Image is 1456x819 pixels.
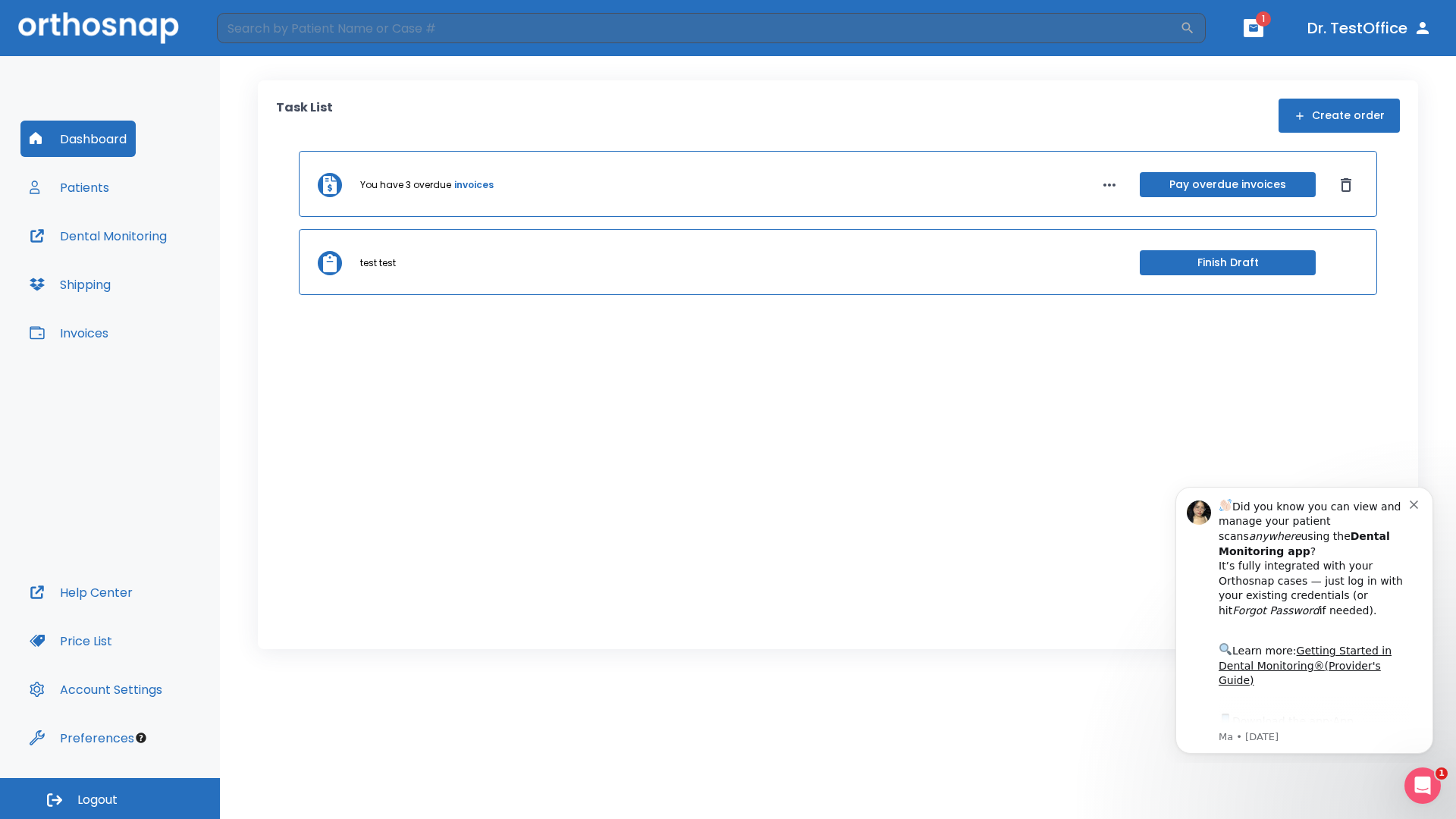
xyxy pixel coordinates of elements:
[20,169,118,206] button: Patients
[276,99,333,133] p: Task List
[20,623,121,659] button: Price List
[18,12,179,43] img: Orthosnap
[66,238,257,315] div: Download the app: | ​ Let us know if you need help getting started!
[1256,11,1271,27] span: 1
[1436,767,1448,780] span: 1
[217,13,1180,43] input: Search by Patient Name or Case #
[1140,172,1316,197] button: Pay overdue invoices
[360,256,396,270] p: test test
[20,720,143,756] button: Preferences
[20,574,142,610] button: Help Center
[1153,473,1456,763] iframe: Intercom notifications message
[66,257,257,271] p: Message from Ma, sent 6w ago
[1279,99,1400,133] button: Create order
[134,731,148,745] div: Tooltip anchor
[454,178,494,192] a: invoices
[20,218,176,254] button: Dental Monitoring
[1140,250,1316,275] button: Finish Draft
[1301,14,1438,42] button: Dr. TestOffice
[66,242,201,269] a: App Store
[20,266,120,303] button: Shipping
[20,315,118,351] button: Invoices
[360,178,451,192] p: You have 3 overdue
[1404,767,1441,804] iframe: Intercom live chat
[77,792,118,808] span: Logout
[20,121,136,157] button: Dashboard
[257,24,269,36] button: Dismiss notification
[20,671,171,708] button: Account Settings
[1334,173,1358,197] button: Dismiss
